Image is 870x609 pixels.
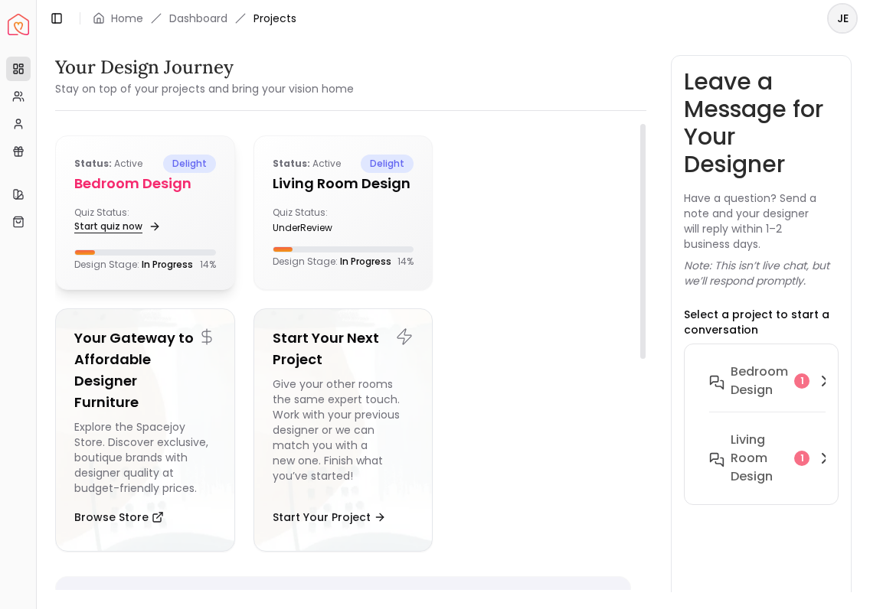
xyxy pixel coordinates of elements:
a: Your Gateway to Affordable Designer FurnitureExplore the Spacejoy Store. Discover exclusive, bout... [55,308,235,552]
div: Quiz Status: [273,207,337,234]
h5: Your Gateway to Affordable Designer Furniture [74,327,216,413]
button: Start Your Project [273,502,386,532]
h5: Living Room design [273,173,414,194]
p: Have a question? Send a note and your designer will reply within 1–2 business days. [684,191,839,252]
span: delight [361,155,414,173]
b: Status: [273,157,310,170]
img: Spacejoy Logo [8,14,29,35]
span: Projects [253,11,296,26]
div: Explore the Spacejoy Store. Discover exclusive, boutique brands with designer quality at budget-f... [74,419,216,496]
button: Bedroom design1 [697,357,846,425]
a: Start quiz now [74,216,158,237]
p: Note: This isn’t live chat, but we’ll respond promptly. [684,258,839,288]
div: 1 [794,373,809,389]
h6: Living Room design [731,431,788,486]
small: Stay on top of your projects and bring your vision home [55,81,354,96]
p: 14 % [397,256,414,268]
div: Give your other rooms the same expert touch. Work with your previous designer or we can match you... [273,376,414,496]
h3: Leave a Message for Your Designer [684,68,839,178]
h5: Bedroom design [74,173,216,194]
p: Select a project to start a conversation [684,307,839,337]
h5: Start Your Next Project [273,327,414,370]
h3: Your Design Journey [55,55,354,80]
nav: breadcrumb [93,11,296,26]
a: Home [111,11,143,26]
p: Design Stage: [273,256,391,268]
h6: Bedroom design [731,363,788,399]
span: In Progress [340,255,391,268]
p: active [74,155,142,173]
b: Status: [74,157,112,170]
div: Quiz Status: [74,207,139,237]
span: JE [829,5,856,32]
button: Living Room design1 [697,425,846,492]
a: Dashboard [169,11,227,26]
button: JE [827,3,858,34]
span: In Progress [142,258,193,271]
div: 1 [794,451,809,466]
span: delight [163,155,216,173]
button: Browse Store [74,502,164,532]
p: 14 % [200,259,216,271]
a: Start Your Next ProjectGive your other rooms the same expert touch. Work with your previous desig... [253,308,433,552]
p: active [273,155,341,173]
a: Spacejoy [8,14,29,35]
p: Design Stage: [74,259,193,271]
div: underReview [273,222,337,234]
